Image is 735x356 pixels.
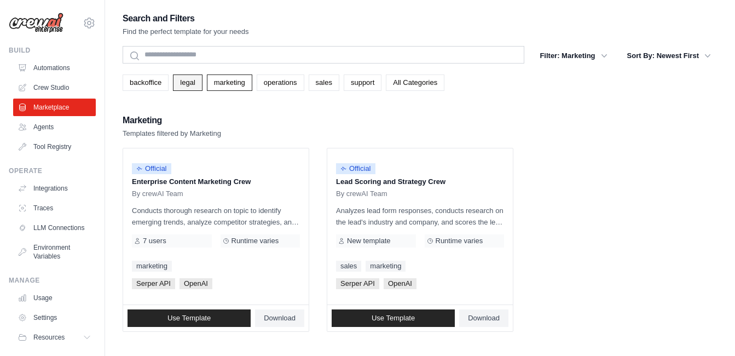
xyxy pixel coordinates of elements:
a: Download [459,309,508,327]
p: Find the perfect template for your needs [123,26,249,37]
div: Operate [9,166,96,175]
button: Filter: Marketing [533,46,614,66]
span: Serper API [132,278,175,289]
a: backoffice [123,74,169,91]
span: By crewAI Team [336,190,387,198]
a: Environment Variables [13,239,96,265]
span: Official [132,163,171,174]
button: Resources [13,329,96,346]
a: Traces [13,199,96,217]
a: Integrations [13,180,96,197]
a: marketing [366,261,406,272]
a: Crew Studio [13,79,96,96]
a: operations [257,74,304,91]
p: Analyzes lead form responses, conducts research on the lead's industry and company, and scores th... [336,205,504,228]
a: marketing [207,74,252,91]
a: marketing [132,261,172,272]
span: 7 users [143,237,166,245]
p: Templates filtered by Marketing [123,128,221,139]
span: New template [347,237,390,245]
span: Use Template [167,314,211,323]
h2: Marketing [123,113,221,128]
a: Download [255,309,304,327]
h2: Search and Filters [123,11,249,26]
span: Runtime varies [436,237,483,245]
a: Automations [13,59,96,77]
a: Settings [13,309,96,326]
span: Download [264,314,296,323]
div: Build [9,46,96,55]
span: Use Template [372,314,415,323]
img: Logo [9,13,63,33]
span: OpenAI [384,278,416,289]
a: sales [309,74,339,91]
a: Marketplace [13,99,96,116]
a: Agents [13,118,96,136]
p: Conducts thorough research on topic to identify emerging trends, analyze competitor strategies, a... [132,205,300,228]
a: support [344,74,381,91]
p: Lead Scoring and Strategy Crew [336,176,504,187]
a: Tool Registry [13,138,96,156]
a: Use Template [128,309,251,327]
span: Resources [33,333,65,342]
span: Download [468,314,500,323]
a: LLM Connections [13,219,96,237]
a: sales [336,261,361,272]
span: Serper API [336,278,379,289]
a: Usage [13,289,96,307]
button: Sort By: Newest First [621,46,717,66]
a: legal [173,74,202,91]
span: By crewAI Team [132,190,183,198]
span: Official [336,163,375,174]
div: Manage [9,276,96,285]
p: Enterprise Content Marketing Crew [132,176,300,187]
a: All Categories [386,74,444,91]
span: OpenAI [180,278,212,289]
a: Use Template [332,309,455,327]
span: Runtime varies [232,237,279,245]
